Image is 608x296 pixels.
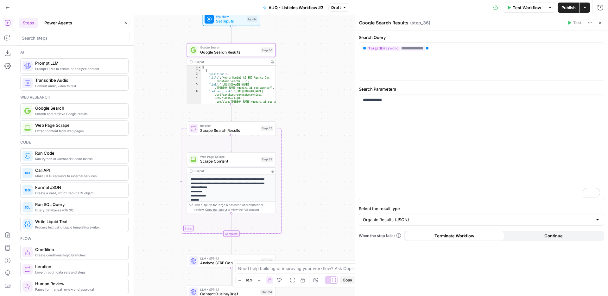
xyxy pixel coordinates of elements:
[35,246,123,253] span: Condition
[200,287,258,292] span: LLM · GPT-4.1
[194,169,267,173] div: Output
[340,276,355,284] button: Copy
[35,167,123,173] span: Call API
[35,77,123,83] span: Transcribe Audio
[328,3,349,12] button: Draft
[359,233,401,239] a: When the step fails:
[216,18,244,24] span: Set Inputs
[187,76,201,83] div: 4
[35,122,123,128] span: Web Page Scrape
[200,49,258,55] span: Google Search Results
[434,233,474,239] span: Terminate Workflow
[194,203,273,212] div: This output is too large & has been abbreviated for review. to view the full content.
[35,287,123,292] span: Pause for manual review and approval
[35,150,123,156] span: Run Code
[260,289,273,294] div: Step 24
[20,94,129,100] div: Web research
[259,3,327,13] button: AUQ - Listicles Workflow #3
[187,121,276,135] div: LoopIterationScrape Search ResultsStep 37
[410,20,430,26] span: ( step_36 )
[261,258,273,263] div: Step 39
[200,127,258,133] span: Scrape Search Results
[573,20,581,26] span: Test
[35,66,123,71] span: Prompt LLMs to create or analyze content
[513,4,541,11] span: Test Workflow
[544,233,563,239] span: Continue
[187,73,201,76] div: 3
[198,69,201,73] span: Toggle code folding, rows 2 through 14
[20,139,129,145] div: Code
[35,280,123,287] span: Human Review
[363,216,592,223] input: Organic Results (JSON)
[35,263,123,270] span: Iteration
[231,104,232,121] g: Edge from step_36 to step_37
[35,60,123,66] span: Prompt LLM
[35,270,123,275] span: Loop through data sets and steps
[35,201,123,208] span: Run SQL Query
[558,3,579,13] button: Publish
[261,125,273,131] div: Step 37
[35,218,123,225] span: Write Liquid Text
[231,237,232,254] g: Edge from step_37-iteration-end to step_39
[20,49,129,55] div: Ai
[35,253,123,258] span: Create conditional logic branches
[200,260,258,266] span: Analyze SERP Content
[359,34,604,41] label: Search Query
[200,158,258,164] span: Scrape Content
[194,60,267,64] div: Output
[187,66,201,69] div: 1
[359,86,604,92] label: Search Parameters
[503,3,545,13] button: Test Workflow
[246,278,253,283] span: 91%
[35,173,123,178] span: Make HTTP requests to external services
[35,128,123,133] span: Extract content from web pages
[41,18,76,28] button: Power Agents
[187,69,201,73] div: 2
[19,18,38,28] button: Steps
[200,256,258,261] span: LLM · GPT-4.1
[35,208,123,213] span: Query databases with SQL
[35,184,123,190] span: Format JSON
[22,35,127,41] input: Search steps
[343,277,352,283] span: Copy
[261,48,273,53] div: Step 36
[187,43,276,104] div: Google SearchGoogle Search ResultsStep 36Output[ { "position":1, "title":"How a Gemini AI SEO Age...
[261,157,273,162] div: Step 38
[331,5,341,10] span: Draft
[269,4,323,11] span: AUQ - Listicles Workflow #3
[504,231,603,241] button: Continue
[200,45,258,50] span: Google Search
[187,254,276,268] div: LLM · GPT-4.1Analyze SERP ContentStep 39
[35,156,123,161] span: Run Python or JavaScript code blocks
[359,205,604,212] label: Select the result type
[231,26,232,43] g: Edge from start to step_36
[359,94,604,200] div: To enrich screen reader interactions, please activate Accessibility in Grammarly extension settings
[187,83,201,90] div: 5
[565,19,584,27] button: Test
[35,190,123,196] span: Create a valid, structured JSON object
[231,135,232,152] g: Edge from step_37 to step_38
[205,208,227,211] span: Copy the output
[35,225,123,230] span: Process text using Liquid templating syntax
[35,111,123,116] span: Search and retrieve Google results
[561,4,576,11] span: Publish
[216,14,244,19] span: Workflow
[187,90,201,110] div: 6
[198,66,201,69] span: Toggle code folding, rows 1 through 154
[187,230,276,237] div: Complete
[35,105,123,111] span: Google Search
[359,20,408,26] textarea: Google Search Results
[20,236,129,241] div: Flow
[231,268,232,285] g: Edge from step_39 to step_24
[200,154,258,159] span: Web Page Scrape
[247,16,257,22] div: Inputs
[35,83,123,88] span: Convert audio/video to text
[223,230,239,237] div: Complete
[200,123,258,128] span: Iteration
[187,12,276,26] div: WorkflowSet InputsInputs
